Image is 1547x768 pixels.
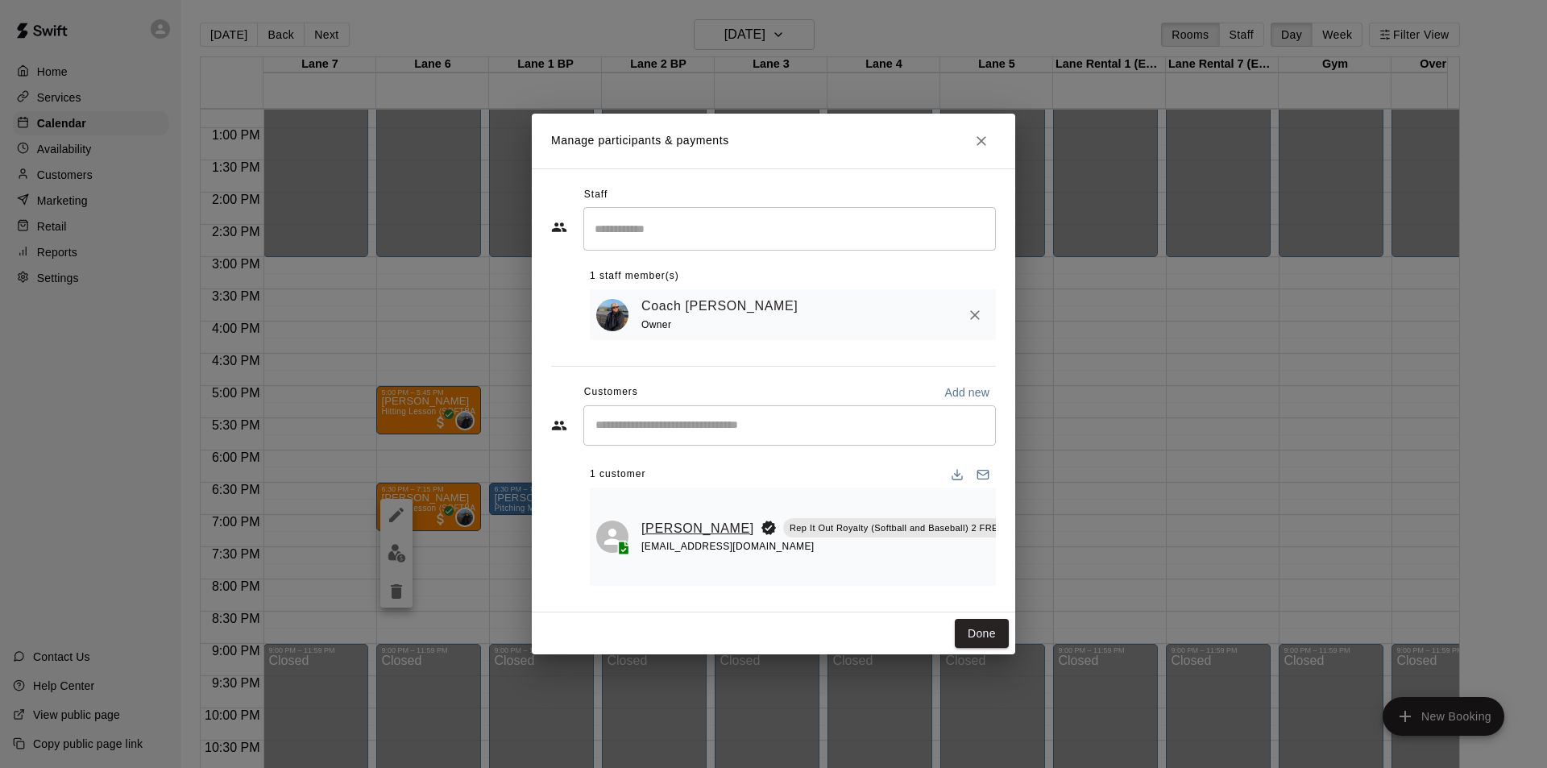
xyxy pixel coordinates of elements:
p: Add new [944,384,989,401]
div: Niani Anitoni [596,521,628,553]
div: Start typing to search customers... [583,405,996,446]
span: Owner [641,319,671,330]
a: [PERSON_NAME] [641,518,754,539]
svg: Customers [551,417,567,434]
button: Add new [938,380,996,405]
button: Close [967,127,996,156]
svg: Staff [551,219,567,235]
p: Manage participants & payments [551,132,729,149]
button: Done [955,619,1009,649]
span: 1 customer [590,462,645,488]
span: 1 staff member(s) [590,264,679,289]
svg: Booking Owner [761,520,777,536]
button: Email participants [970,462,996,488]
button: Remove [960,301,989,330]
span: Staff [584,182,608,208]
div: Search staff [583,207,996,250]
button: Download list [944,462,970,488]
img: Coach Cruz [596,299,628,331]
a: Coach [PERSON_NAME] [641,296,798,317]
p: Rep It Out Royalty (Softball and Baseball) 2 FREE credits included! [790,521,1077,535]
span: [EMAIL_ADDRESS][DOMAIN_NAME] [641,541,815,552]
span: Customers [584,380,638,405]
